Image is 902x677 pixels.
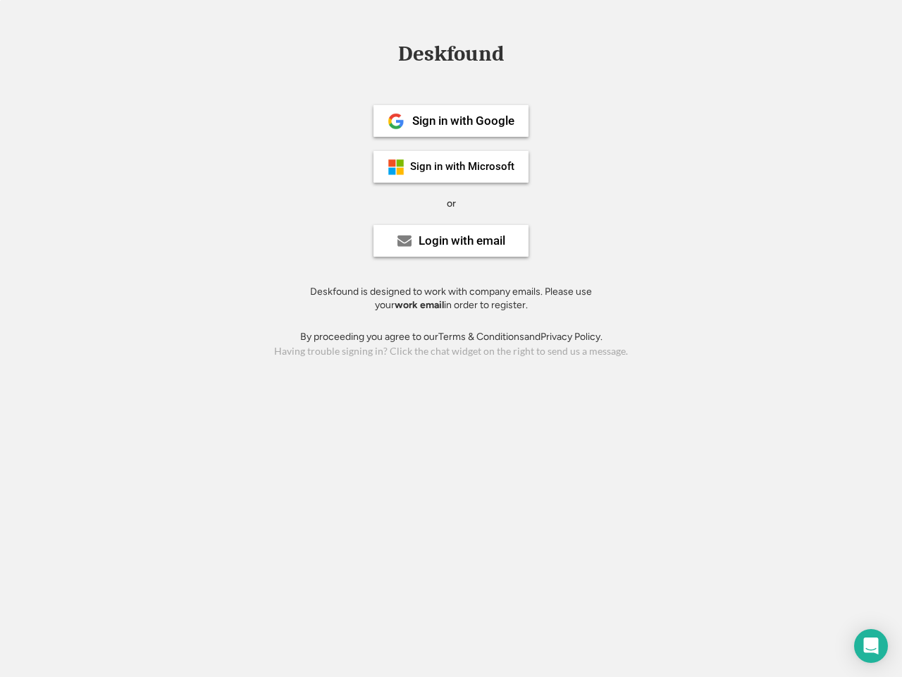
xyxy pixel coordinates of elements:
div: By proceeding you agree to our and [300,330,603,344]
div: Sign in with Google [412,115,514,127]
strong: work email [395,299,444,311]
div: or [447,197,456,211]
img: ms-symbollockup_mssymbol_19.png [388,159,404,176]
div: Deskfound [391,43,511,65]
img: 1024px-Google__G__Logo.svg.png [388,113,404,130]
div: Sign in with Microsoft [410,161,514,172]
div: Deskfound is designed to work with company emails. Please use your in order to register. [292,285,610,312]
a: Privacy Policy. [540,331,603,343]
div: Open Intercom Messenger [854,629,888,663]
a: Terms & Conditions [438,331,524,343]
div: Login with email [419,235,505,247]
